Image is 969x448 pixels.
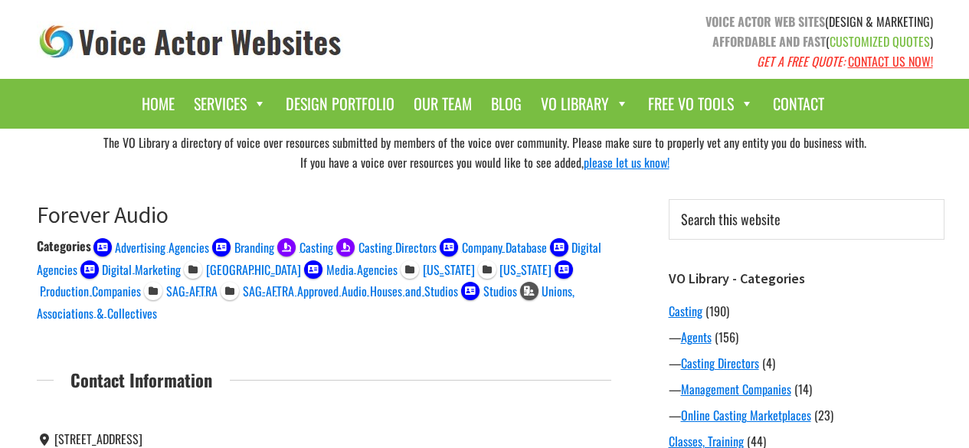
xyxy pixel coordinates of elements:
[166,282,218,300] span: SAG-AFTRA
[848,52,933,70] a: CONTACT US NOW!
[234,238,274,257] span: Branding
[277,237,333,255] a: Casting
[584,153,669,172] a: please let us know!
[212,237,274,255] a: Branding
[184,258,301,276] a: [GEOGRAPHIC_DATA]
[715,328,738,346] span: (156)
[37,258,574,298] a: Production Companies
[765,87,832,121] a: Contact
[462,238,547,257] span: Company Database
[499,260,552,279] span: [US_STATE]
[37,238,602,278] span: Digital Agencies
[221,280,458,299] a: SAG-AFTRA Approved Audio Houses and Studios
[243,282,458,300] span: SAG-AFTRA Approved Audio Houses and Studios
[144,280,218,299] a: SAG-AFTRA
[669,354,944,372] div: —
[358,238,437,257] span: Casting Directors
[406,87,480,121] a: Our Team
[669,199,944,240] input: Search this website
[37,21,345,62] img: voice_actor_websites_logo
[80,258,182,276] a: Digital Marketing
[533,87,637,121] a: VO Library
[640,87,761,121] a: Free VO Tools
[762,354,775,372] span: (4)
[794,380,812,398] span: (14)
[37,237,602,276] a: Digital Agencies
[423,260,475,279] span: [US_STATE]
[669,380,944,398] div: —
[669,328,944,346] div: —
[814,406,833,424] span: (23)
[304,258,398,276] a: Media Agencies
[37,282,575,322] span: Unions, Associations & Collectives
[681,328,712,346] a: Agents
[102,260,181,279] span: Digital Marketing
[206,260,301,279] span: [GEOGRAPHIC_DATA]
[669,406,944,424] div: —
[681,354,759,372] a: Casting Directors
[54,366,230,394] span: Contact Information
[54,430,142,448] span: [STREET_ADDRESS]
[757,52,845,70] em: GET A FREE QUOTE:
[401,258,475,276] a: [US_STATE]
[37,237,91,255] div: Categories
[25,129,944,176] div: The VO Library a directory of voice over resources submitted by members of the voice over communi...
[705,12,825,31] strong: VOICE ACTOR WEB SITES
[669,302,702,320] a: Casting
[669,270,944,287] h3: VO Library - Categories
[134,87,182,121] a: Home
[278,87,402,121] a: Design Portfolio
[440,237,547,255] a: Company Database
[478,258,552,276] a: [US_STATE]
[483,282,517,300] span: Studios
[37,201,611,228] h1: Forever Audio
[712,32,826,51] strong: AFFORDABLE AND FAST
[681,406,811,424] a: Online Casting Marketplaces
[186,87,274,121] a: Services
[115,238,209,257] span: Advertising Agencies
[336,237,437,255] a: Casting Directors
[40,282,141,300] span: Production Companies
[93,237,210,255] a: Advertising Agencies
[37,280,575,320] a: Unions, Associations & Collectives
[326,260,398,279] span: Media Agencies
[483,87,529,121] a: Blog
[681,380,791,398] a: Management Companies
[496,11,933,71] p: (DESIGN & MARKETING) ( )
[830,32,930,51] span: CUSTOMIZED QUOTES
[461,280,517,299] a: Studios
[705,302,729,320] span: (190)
[300,238,333,257] span: Casting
